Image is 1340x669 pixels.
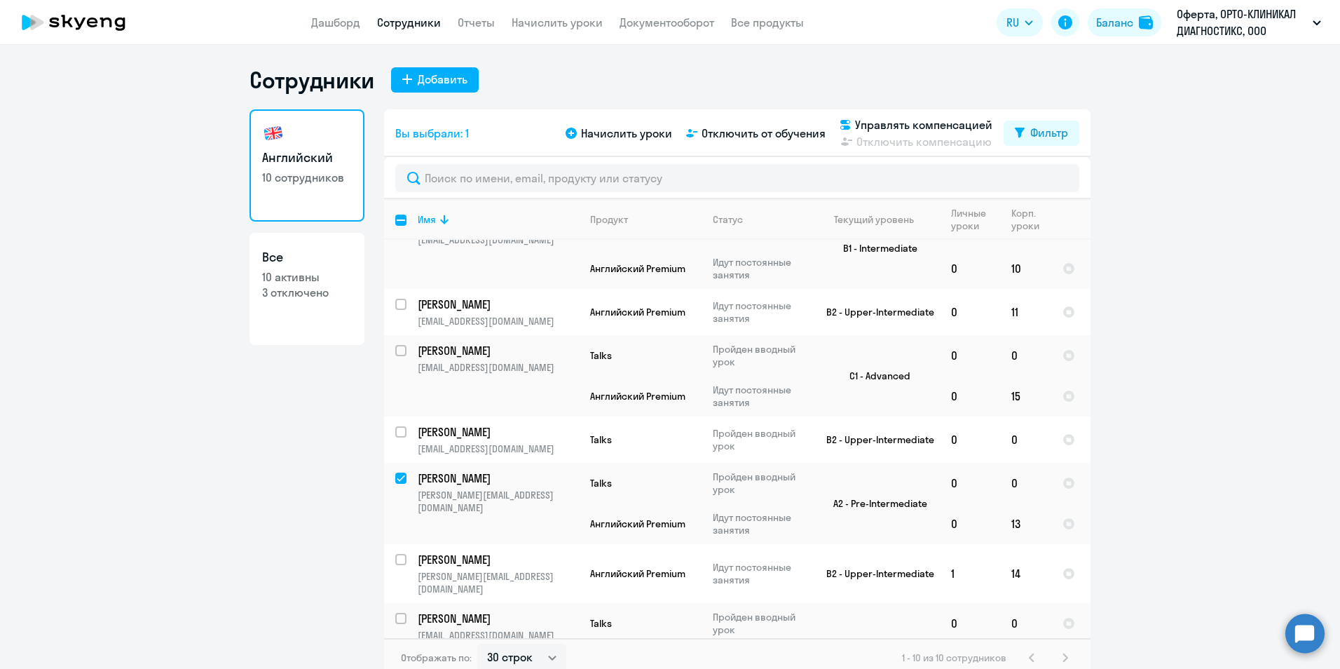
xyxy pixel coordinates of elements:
button: Фильтр [1004,121,1079,146]
div: Баланс [1096,14,1133,31]
p: Идут постоянные занятия [713,299,809,325]
td: B2 - Upper-Intermediate [809,289,940,335]
td: 0 [940,504,1000,544]
p: Пройден вводный урок [713,343,809,368]
p: [EMAIL_ADDRESS][DOMAIN_NAME] [418,629,578,642]
p: 10 сотрудников [262,170,352,185]
p: Пройден вводный урок [713,611,809,636]
p: Идут постоянные занятия [713,511,809,536]
span: Talks [590,477,612,489]
p: [EMAIL_ADDRESS][DOMAIN_NAME] [418,315,578,327]
p: 3 отключено [262,285,352,300]
span: RU [1006,14,1019,31]
button: RU [997,8,1043,36]
h3: Все [262,248,352,266]
div: Продукт [590,213,628,226]
div: Текущий уровень [834,213,914,226]
div: Имя [418,213,578,226]
td: 0 [1000,417,1051,463]
a: [PERSON_NAME] [418,471,578,486]
p: [EMAIL_ADDRESS][DOMAIN_NAME] [418,361,578,374]
span: Вы выбрали: 1 [395,125,469,142]
span: Управлять компенсацией [855,116,992,133]
td: B2 - Upper-Intermediate [809,544,940,603]
p: Идут постоянные занятия [713,256,809,281]
span: Начислить уроки [581,125,672,142]
button: Балансbalance [1088,8,1161,36]
img: english [262,122,285,144]
td: 0 [940,248,1000,289]
a: [PERSON_NAME] [418,611,578,626]
a: [PERSON_NAME] [418,343,578,358]
td: B2 - Upper-Intermediate [809,417,940,463]
td: 0 [940,335,1000,376]
a: [PERSON_NAME] [418,297,578,312]
td: C1 - Advanced [809,335,940,417]
a: Отчеты [458,15,495,29]
p: Идут постоянные занятия [713,561,809,586]
td: 0 [1000,463,1051,504]
td: 0 [1000,603,1051,644]
td: B1 - Intermediate [809,208,940,289]
td: 0 [940,417,1000,463]
span: Английский Premium [590,306,685,318]
p: [EMAIL_ADDRESS][DOMAIN_NAME] [418,442,578,455]
span: Talks [590,617,612,630]
p: Пройден вводный урок [713,471,809,496]
p: Идут постоянные занятия [713,384,809,409]
span: Английский Premium [590,262,685,275]
p: [PERSON_NAME][EMAIL_ADDRESS][DOMAIN_NAME] [418,570,578,595]
p: [PERSON_NAME] [418,424,576,440]
span: Английский Premium [590,567,685,580]
h1: Сотрудники [249,66,374,94]
div: Текущий уровень [821,213,939,226]
div: Корп. уроки [1011,207,1051,232]
p: [EMAIL_ADDRESS][DOMAIN_NAME] [418,234,578,246]
td: 0 [940,463,1000,504]
td: A2 - Pre-Intermediate [809,463,940,544]
a: Документооборот [620,15,714,29]
td: 13 [1000,504,1051,544]
td: 1 [940,544,1000,603]
a: [PERSON_NAME] [418,424,578,440]
a: Начислить уроки [512,15,603,29]
a: Английский10 сотрудников [249,109,364,222]
p: 10 активны [262,269,352,285]
td: 15 [1000,376,1051,417]
td: 0 [1000,335,1051,376]
span: Английский Premium [590,518,685,530]
h3: Английский [262,149,352,167]
a: Дашборд [311,15,360,29]
a: Все10 активны3 отключено [249,233,364,345]
span: Английский Premium [590,390,685,403]
button: Оферта, ОРТО-КЛИНИКАЛ ДИАГНОСТИКС, ООО [1170,6,1328,39]
div: Фильтр [1030,124,1068,141]
img: balance [1139,15,1153,29]
p: [PERSON_NAME][EMAIL_ADDRESS][DOMAIN_NAME] [418,489,578,514]
p: [PERSON_NAME] [418,343,576,358]
a: Все продукты [731,15,804,29]
p: Пройден вводный урок [713,427,809,452]
div: Имя [418,213,436,226]
span: Talks [590,433,612,446]
span: Отключить от обучения [702,125,826,142]
p: [PERSON_NAME] [418,471,576,486]
span: 1 - 10 из 10 сотрудников [902,651,1006,664]
p: Оферта, ОРТО-КЛИНИКАЛ ДИАГНОСТИКС, ООО [1177,6,1307,39]
td: 0 [940,289,1000,335]
button: Добавить [391,67,479,93]
div: Личные уроки [951,207,999,232]
span: Talks [590,349,612,362]
td: 10 [1000,248,1051,289]
div: Добавить [418,71,467,88]
p: [PERSON_NAME] [418,611,576,626]
p: [PERSON_NAME] [418,297,576,312]
div: Статус [713,213,743,226]
td: 14 [1000,544,1051,603]
p: [PERSON_NAME] [418,552,576,567]
a: Сотрудники [377,15,441,29]
td: 0 [940,376,1000,417]
input: Поиск по имени, email, продукту или статусу [395,164,1079,192]
span: Отображать по: [401,651,472,664]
